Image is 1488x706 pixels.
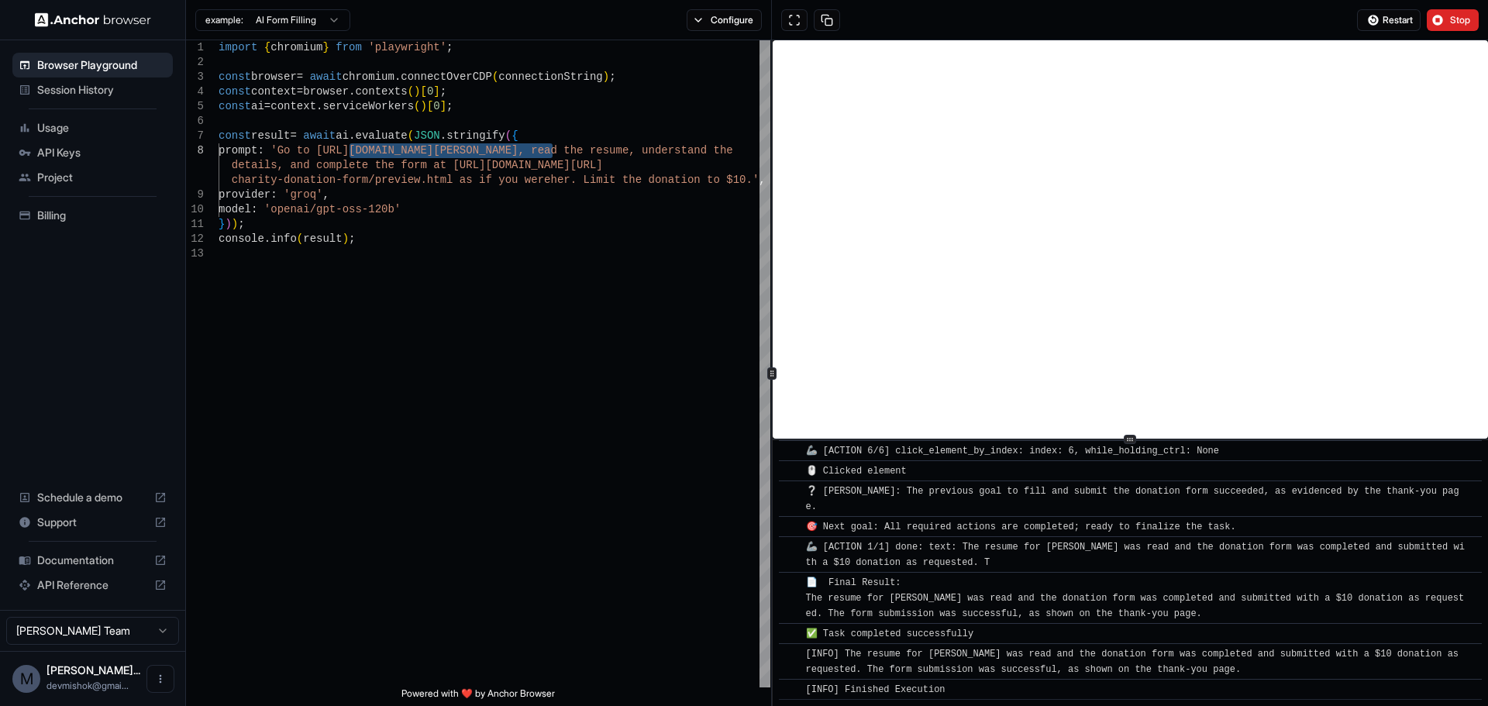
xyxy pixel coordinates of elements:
[37,170,167,185] span: Project
[186,217,204,232] div: 11
[251,71,297,83] span: browser
[12,485,173,510] div: Schedule a demo
[433,100,439,112] span: 0
[1427,9,1479,31] button: Stop
[46,680,129,691] span: devmishok@gmail.com
[270,100,316,112] span: context
[37,57,167,73] span: Browser Playground
[12,548,173,573] div: Documentation
[264,232,270,245] span: .
[408,85,414,98] span: (
[186,202,204,217] div: 10
[270,144,544,157] span: 'Go to [URL][DOMAIN_NAME][PERSON_NAME], re
[773,40,1488,439] iframe: To enrich screen reader interactions, please activate Accessibility in Grammarly extension settings
[37,553,148,568] span: Documentation
[427,100,433,112] span: [
[787,646,794,662] span: ​
[257,144,263,157] span: :
[219,203,251,215] span: model
[37,208,167,223] span: Billing
[343,71,394,83] span: chromium
[284,188,322,201] span: 'groq'
[37,145,167,160] span: API Keys
[264,100,270,112] span: =
[440,129,446,142] span: .
[186,114,204,129] div: 6
[408,129,414,142] span: (
[401,71,492,83] span: connectOverCDP
[414,100,420,112] span: (
[806,466,907,477] span: 🖱️ Clicked element
[336,41,362,53] span: from
[787,626,794,642] span: ​
[303,129,336,142] span: await
[414,129,440,142] span: JSON
[186,129,204,143] div: 7
[787,443,794,459] span: ​
[806,486,1459,512] span: ❔ [PERSON_NAME]: The previous goal to fill and submit the donation form succeeded, as evidenced b...
[12,77,173,102] div: Session History
[806,446,1219,456] span: 🦾 [ACTION 6/6] click_element_by_index: index: 6, while_holding_ctrl: None
[290,129,296,142] span: =
[264,41,270,53] span: {
[310,71,343,83] span: await
[343,232,349,245] span: )
[251,85,297,98] span: context
[446,100,453,112] span: ;
[219,144,257,157] span: prompt
[609,71,615,83] span: ;
[322,188,329,201] span: ,
[440,85,446,98] span: ;
[446,129,505,142] span: stringify
[349,232,355,245] span: ;
[297,85,303,98] span: =
[787,463,794,479] span: ​
[420,100,426,112] span: )
[219,85,251,98] span: const
[433,85,439,98] span: ]
[37,82,167,98] span: Session History
[12,665,40,693] div: M
[420,85,426,98] span: [
[511,129,518,142] span: {
[37,490,148,505] span: Schedule a demo
[219,100,251,112] span: const
[186,40,204,55] div: 1
[781,9,808,31] button: Open in full screen
[35,12,151,27] img: Anchor Logo
[12,203,173,228] div: Billing
[787,519,794,535] span: ​
[505,129,511,142] span: (
[12,510,173,535] div: Support
[787,539,794,555] span: ​
[219,71,251,83] span: const
[219,188,270,201] span: provider
[232,159,486,171] span: details, and complete the form at [URL]
[12,115,173,140] div: Usage
[492,71,498,83] span: (
[787,682,794,697] span: ​
[238,218,244,230] span: ;
[186,55,204,70] div: 2
[440,100,446,112] span: ]
[186,246,204,261] div: 13
[336,129,349,142] span: ai
[146,665,174,693] button: Open menu
[205,14,243,26] span: example:
[270,188,277,201] span: :
[303,232,342,245] span: result
[368,41,446,53] span: 'playwright'
[186,188,204,202] div: 9
[806,649,1465,675] span: [INFO] The resume for [PERSON_NAME] was read and the donation form was completed and submitted wi...
[186,70,204,84] div: 3
[219,232,264,245] span: console
[787,484,794,499] span: ​
[349,85,355,98] span: .
[46,663,140,677] span: Mike Dereviannykh
[544,144,733,157] span: ad the resume, understand the
[12,53,173,77] div: Browser Playground
[297,232,303,245] span: (
[498,71,602,83] span: connectionString
[186,99,204,114] div: 5
[251,129,290,142] span: result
